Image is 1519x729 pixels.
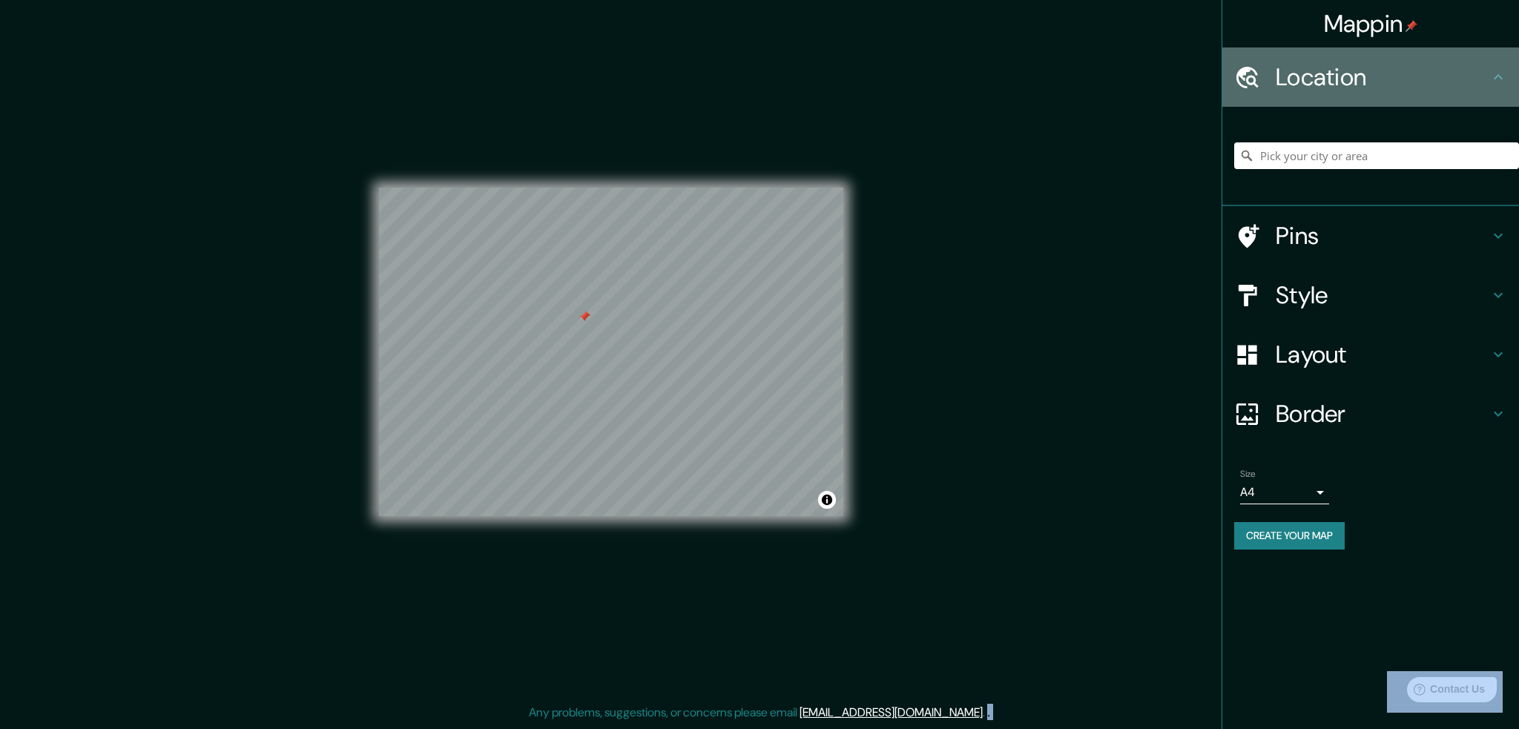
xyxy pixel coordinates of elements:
[1276,340,1489,369] h4: Layout
[1276,399,1489,429] h4: Border
[529,704,985,722] p: Any problems, suggestions, or concerns please email .
[1222,265,1519,325] div: Style
[1324,9,1418,39] h4: Mappin
[1234,522,1345,550] button: Create your map
[1276,62,1489,92] h4: Location
[1222,47,1519,107] div: Location
[985,704,987,722] div: .
[1222,206,1519,265] div: Pins
[379,188,843,516] canvas: Map
[1240,481,1329,504] div: A4
[1276,221,1489,251] h4: Pins
[1406,20,1417,32] img: pin-icon.png
[1234,142,1519,169] input: Pick your city or area
[1387,671,1503,713] iframe: Help widget launcher
[1240,468,1256,481] label: Size
[1222,384,1519,443] div: Border
[1276,280,1489,310] h4: Style
[818,491,836,509] button: Toggle attribution
[800,705,983,720] a: [EMAIL_ADDRESS][DOMAIN_NAME]
[1222,325,1519,384] div: Layout
[987,704,990,722] div: .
